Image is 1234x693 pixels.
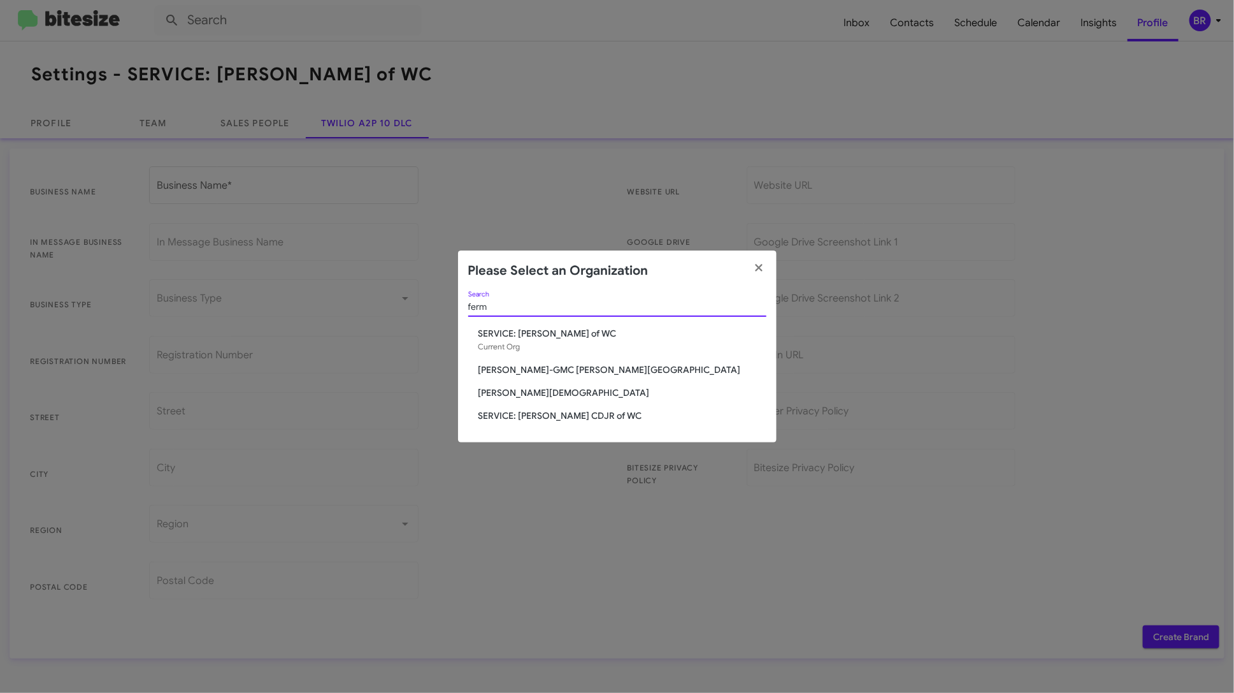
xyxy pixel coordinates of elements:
span: [PERSON_NAME]-GMC [PERSON_NAME][GEOGRAPHIC_DATA] [478,363,766,376]
span: Current Org [478,342,520,351]
h2: Please Select an Organization [468,261,649,281]
span: [PERSON_NAME][DEMOGRAPHIC_DATA] [478,386,766,399]
span: SERVICE: [PERSON_NAME] of WC [478,327,766,340]
span: SERVICE: [PERSON_NAME] CDJR of WC [478,409,766,422]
